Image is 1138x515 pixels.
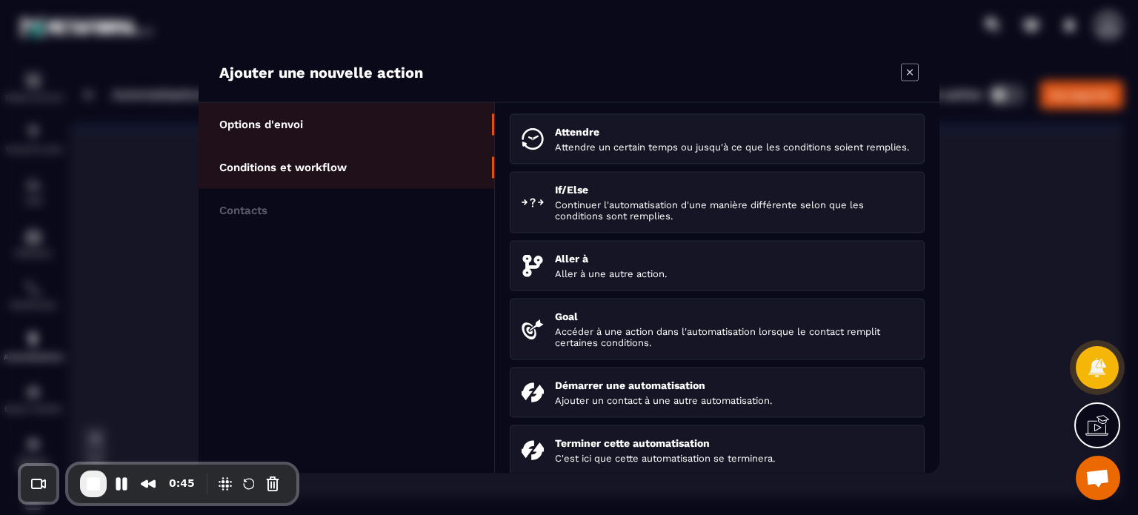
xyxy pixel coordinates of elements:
[522,381,544,403] img: startAutomation.svg
[555,199,913,221] p: Continuer l'automatisation d'une manière différente selon que les conditions sont remplies.
[219,63,423,81] p: Ajouter une nouvelle action
[219,203,267,216] p: Contacts
[555,125,913,137] p: Attendre
[522,318,544,340] img: targeted.svg
[555,183,913,195] p: If/Else
[555,394,913,405] p: Ajouter un contact à une autre automatisation.
[555,325,913,348] p: Accéder à une action dans l'automatisation lorsque le contact remplit certaines conditions.
[555,268,913,279] p: Aller à une autre action.
[555,379,913,391] p: Démarrer une automatisation
[555,436,913,448] p: Terminer cette automatisation
[555,310,913,322] p: Goal
[219,160,347,173] p: Conditions et workflow
[555,252,913,264] p: Aller à
[1076,456,1120,500] a: Ouvrir le chat
[522,127,544,150] img: wait.svg
[522,191,544,213] img: ifElse.svg
[522,254,544,276] img: goto.svg
[522,439,544,461] img: endAutomation.svg
[555,452,913,463] p: C'est ici que cette automatisation se terminera.
[555,141,913,152] p: Attendre un certain temps ou jusqu'à ce que les conditions soient remplies.
[219,117,303,130] p: Options d'envoi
